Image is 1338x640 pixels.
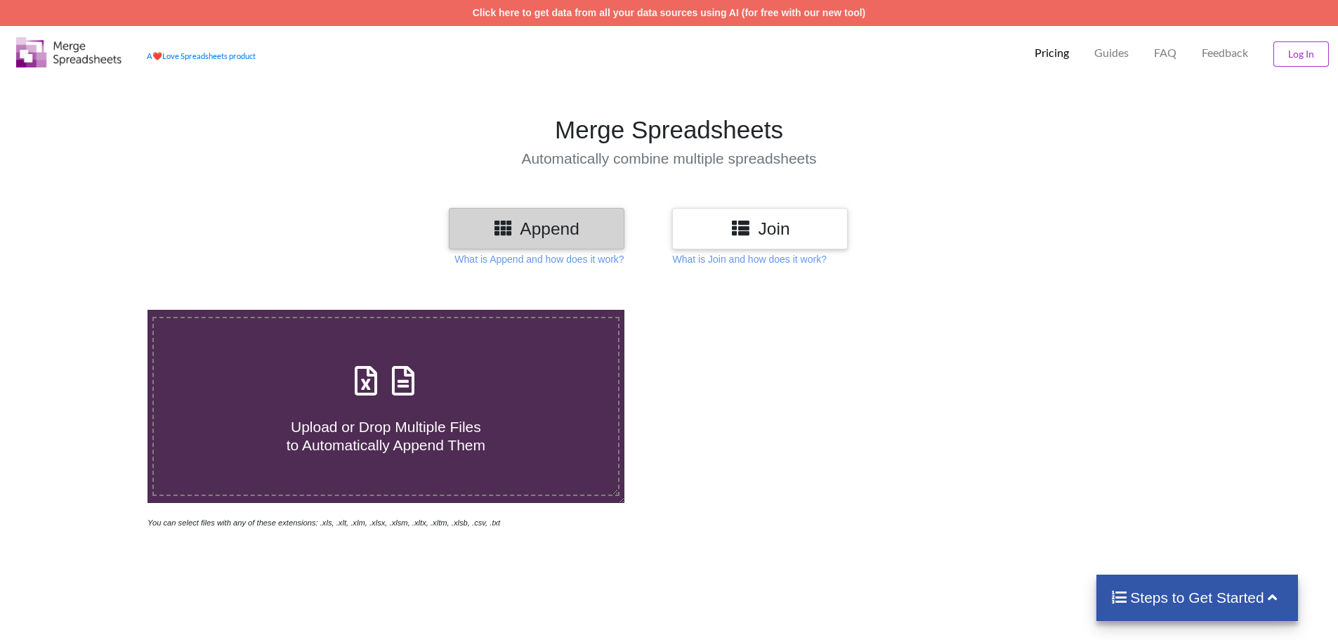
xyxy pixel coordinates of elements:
[459,218,614,239] h3: Append
[672,252,826,266] p: What is Join and how does it work?
[147,51,256,60] a: AheartLove Spreadsheets product
[1154,46,1176,60] p: FAQ
[1110,589,1284,606] h4: Steps to Get Started
[473,7,866,18] a: Click here to get data from all your data sources using AI (for free with our new tool)
[683,218,837,239] h3: Join
[1202,47,1248,58] span: Feedback
[147,518,500,527] i: You can select files with any of these extensions: .xls, .xlt, .xlm, .xlsx, .xlsm, .xltx, .xltm, ...
[1035,46,1069,60] p: Pricing
[16,37,122,67] img: Logo.png
[1094,46,1129,60] p: Guides
[1273,41,1329,67] button: Log In
[454,252,624,266] p: What is Append and how does it work?
[152,51,162,60] span: heart
[287,419,485,452] span: Upload or Drop Multiple Files to Automatically Append Them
